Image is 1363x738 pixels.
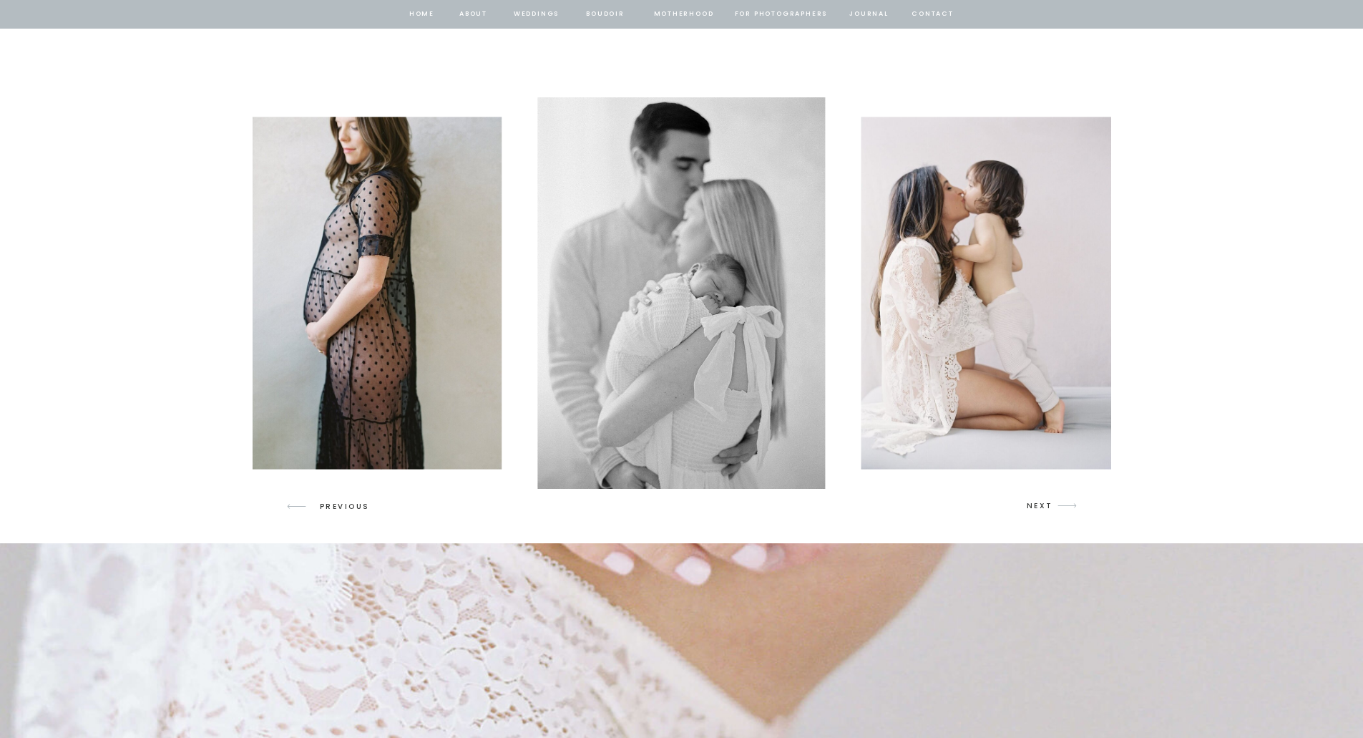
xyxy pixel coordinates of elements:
p: PREVIOUS [320,500,375,513]
img: pregnant mom in lace robe kisses toddler son in seattle studio with family newborn and maternity ... [861,117,1120,469]
a: BOUDOIR [585,8,626,21]
a: about [459,8,489,21]
a: home [409,8,436,21]
img: couple embraces with newborn on shoulder in Seattle studio with photographer Jacqueline Benét [537,97,826,489]
a: journal [847,8,891,21]
a: for photographers [735,8,828,21]
a: Weddings [512,8,561,21]
img: pregnant woman in sheer black dress with swiss dots showing off figure photographed by seattle ma... [243,117,502,469]
a: contact [910,8,956,21]
a: Motherhood [654,8,713,21]
p: NEXT [1027,500,1054,513]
